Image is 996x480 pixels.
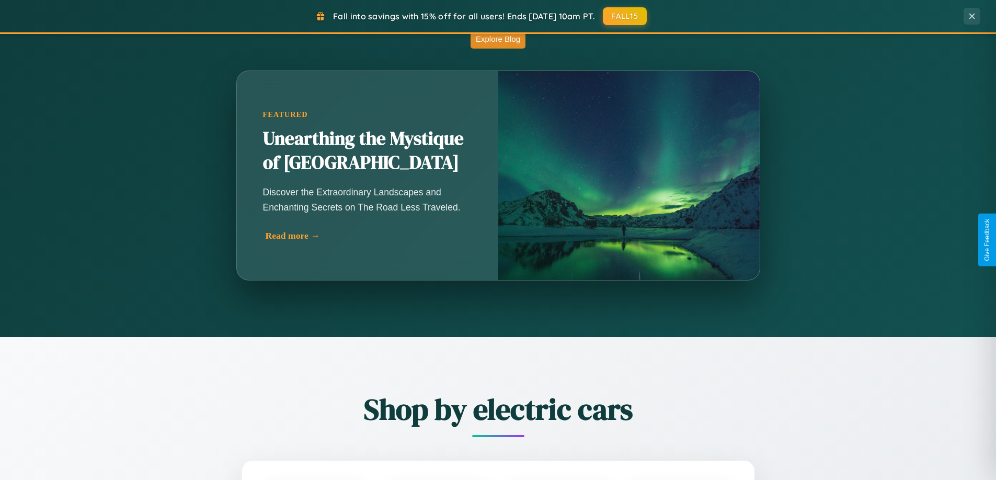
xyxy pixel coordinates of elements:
div: Featured [263,110,472,119]
button: Explore Blog [471,29,525,49]
h2: Shop by electric cars [185,389,812,429]
div: Give Feedback [983,219,991,261]
p: Discover the Extraordinary Landscapes and Enchanting Secrets on The Road Less Traveled. [263,185,472,214]
button: FALL15 [603,7,647,25]
div: Read more → [266,230,475,241]
h2: Unearthing the Mystique of [GEOGRAPHIC_DATA] [263,127,472,175]
span: Fall into savings with 15% off for all users! Ends [DATE] 10am PT. [333,11,595,21]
